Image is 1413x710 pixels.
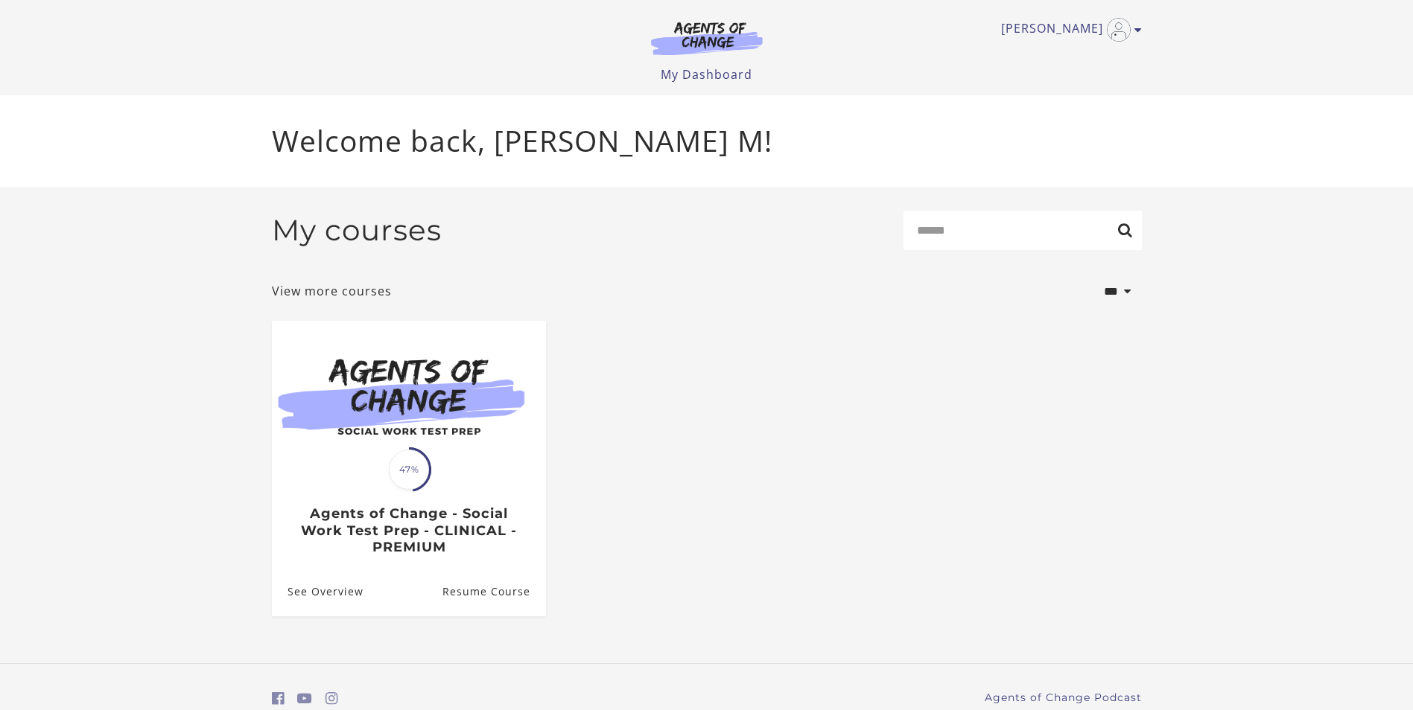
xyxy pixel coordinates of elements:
a: View more courses [272,282,392,300]
p: Welcome back, [PERSON_NAME] M! [272,119,1142,163]
a: https://www.youtube.com/c/AgentsofChangeTestPrepbyMeaganMitchell (Open in a new window) [297,688,312,709]
a: Agents of Change - Social Work Test Prep - CLINICAL - PREMIUM: See Overview [272,567,363,615]
i: https://www.youtube.com/c/AgentsofChangeTestPrepbyMeaganMitchell (Open in a new window) [297,691,312,706]
a: Agents of Change - Social Work Test Prep - CLINICAL - PREMIUM: Resume Course [442,567,545,615]
a: https://www.facebook.com/groups/aswbtestprep (Open in a new window) [272,688,285,709]
a: Agents of Change Podcast [985,690,1142,706]
a: https://www.instagram.com/agentsofchangeprep/ (Open in a new window) [326,688,338,709]
span: 47% [389,450,429,490]
a: Toggle menu [1001,18,1134,42]
i: https://www.instagram.com/agentsofchangeprep/ (Open in a new window) [326,691,338,706]
img: Agents of Change Logo [635,21,778,55]
h2: My courses [272,213,442,248]
h3: Agents of Change - Social Work Test Prep - CLINICAL - PREMIUM [288,505,530,556]
a: My Dashboard [661,66,752,83]
i: https://www.facebook.com/groups/aswbtestprep (Open in a new window) [272,691,285,706]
